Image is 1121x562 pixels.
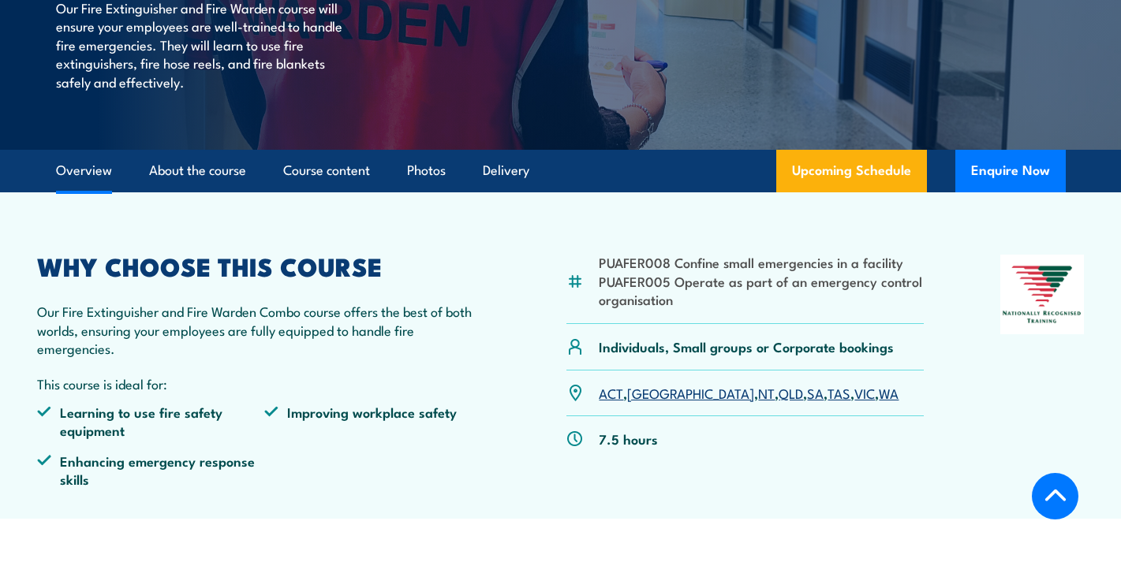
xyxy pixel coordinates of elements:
[758,383,775,402] a: NT
[854,383,875,402] a: VIC
[37,255,491,277] h2: WHY CHOOSE THIS COURSE
[599,383,623,402] a: ACT
[37,302,491,357] p: Our Fire Extinguisher and Fire Warden Combo course offers the best of both worlds, ensuring your ...
[1000,255,1084,334] img: Nationally Recognised Training logo.
[599,253,924,271] li: PUAFER008 Confine small emergencies in a facility
[37,452,264,489] li: Enhancing emergency response skills
[955,150,1066,192] button: Enquire Now
[599,384,899,402] p: , , , , , , ,
[37,403,264,440] li: Learning to use fire safety equipment
[56,150,112,192] a: Overview
[779,383,803,402] a: QLD
[627,383,754,402] a: [GEOGRAPHIC_DATA]
[599,337,894,355] p: Individuals, Small groups or Corporate bookings
[483,150,529,192] a: Delivery
[807,383,824,402] a: SA
[37,374,491,393] p: This course is ideal for:
[283,150,370,192] a: Course content
[828,383,850,402] a: TAS
[776,150,927,192] a: Upcoming Schedule
[599,430,658,448] p: 7.5 hours
[879,383,899,402] a: WA
[264,403,491,440] li: Improving workplace safety
[149,150,246,192] a: About the course
[599,272,924,309] li: PUAFER005 Operate as part of an emergency control organisation
[407,150,446,192] a: Photos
